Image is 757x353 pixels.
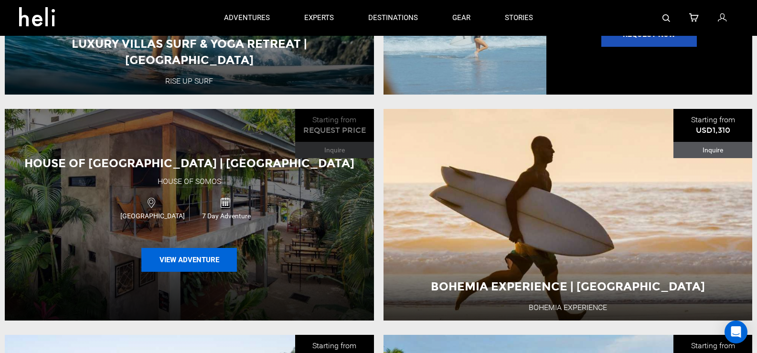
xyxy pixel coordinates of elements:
span: 7 Day Adventure [190,211,263,221]
button: View Adventure [141,248,237,272]
img: search-bar-icon.svg [662,14,670,22]
div: Open Intercom Messenger [725,321,747,343]
p: adventures [224,13,270,23]
p: destinations [368,13,418,23]
span: House of [GEOGRAPHIC_DATA] | [GEOGRAPHIC_DATA] [24,156,354,170]
p: experts [304,13,334,23]
div: House of Somos [158,176,221,187]
span: [GEOGRAPHIC_DATA] [116,211,189,221]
